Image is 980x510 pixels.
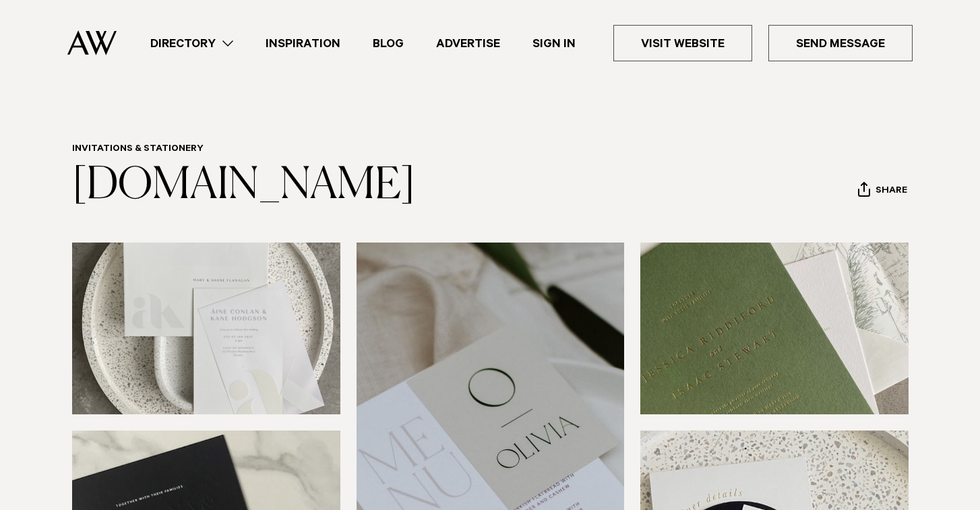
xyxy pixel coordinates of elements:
a: Visit Website [613,25,752,61]
a: Blog [357,34,420,53]
span: Share [876,185,907,198]
a: Directory [134,34,249,53]
a: Advertise [420,34,516,53]
a: Sign In [516,34,592,53]
a: Inspiration [249,34,357,53]
button: Share [857,181,908,201]
img: Auckland Weddings Logo [67,30,117,55]
a: [DOMAIN_NAME] [72,164,415,208]
a: Invitations & Stationery [72,144,204,155]
a: Send Message [768,25,913,61]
